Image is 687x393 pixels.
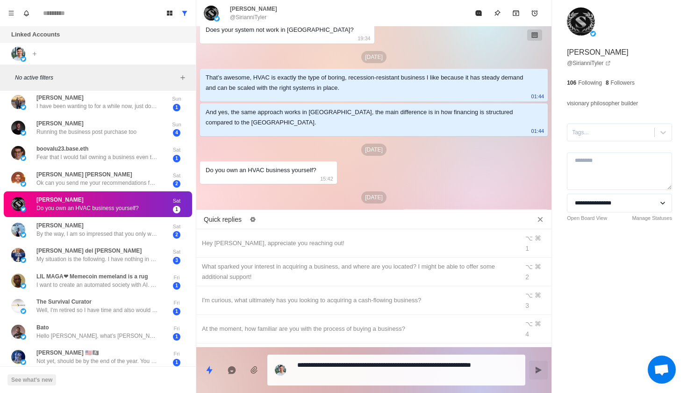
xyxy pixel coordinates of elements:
img: picture [11,121,25,135]
p: Sat [165,197,188,205]
img: picture [11,172,25,186]
p: Do you own an HVAC business yourself? [36,204,139,212]
p: Running the business post purchase too [36,128,136,136]
div: Open chat [648,356,676,384]
button: Notifications [19,6,34,21]
p: Fri [165,350,188,358]
div: ⌥ ⌘ 2 [525,262,546,282]
p: Following [578,79,602,87]
p: [PERSON_NAME] [36,221,84,230]
p: LIL MAGA❤ Memecoin memeland is a rug [36,272,148,281]
img: picture [11,350,25,364]
img: picture [21,308,26,314]
img: picture [567,7,595,36]
button: Show all conversations [177,6,192,21]
a: Open Board View [567,214,607,222]
span: 4 [173,129,180,137]
a: @SirianniTyler [567,59,611,67]
div: That’s awesome, HVAC is exactly the type of boring, recession-resistant business I like because i... [206,73,527,93]
span: 1 [173,282,180,290]
p: Followers [611,79,635,87]
img: picture [11,274,25,288]
p: [PERSON_NAME] [230,5,277,13]
p: Sat [165,146,188,154]
p: Fri [165,299,188,307]
img: picture [21,56,26,62]
img: picture [590,31,596,36]
div: Does your system not work in [GEOGRAPHIC_DATA]? [206,25,354,35]
p: [PERSON_NAME] [36,196,84,204]
p: 01:44 [531,126,544,136]
p: Sat [165,248,188,256]
p: Hello [PERSON_NAME], what’s [PERSON_NAME]? My interest surrounding acquiring a business is not on... [36,332,158,340]
p: boovalu23.base.eth [36,145,88,153]
img: picture [204,6,219,21]
img: picture [21,104,26,110]
p: [DATE] [361,51,386,63]
span: 2 [173,231,180,239]
p: Sat [165,172,188,180]
p: 106 [567,79,576,87]
div: ⌥ ⌘ 4 [525,319,546,339]
p: Sat [165,223,188,231]
p: 8 [606,79,609,87]
img: picture [11,299,25,313]
span: 1 [173,206,180,213]
p: [PERSON_NAME] del [PERSON_NAME] [36,247,142,255]
p: Not yet, should be by the end of the year. You want to be my investor? :) [36,357,158,365]
div: ⌥ ⌘ 3 [525,290,546,311]
img: picture [21,155,26,161]
p: I want to create an automated society with AI. That is my dream. [36,281,158,289]
p: Fri [165,325,188,333]
button: Menu [4,6,19,21]
p: Well, I'm retired so I have time and also would like an income stream. I'm in [GEOGRAPHIC_DATA], ... [36,306,158,314]
img: picture [275,364,286,376]
p: [DATE] [361,144,386,156]
span: 1 [173,359,180,366]
p: [DATE] [361,191,386,204]
div: ⌥ ⌘ 1 [525,233,546,254]
div: I'm curious, what ultimately has you looking to acquiring a cash-flowing business? [202,295,513,306]
p: I have been wanting to for a while now, just don’t know where to start. I am in the [GEOGRAPHIC_D... [36,102,158,110]
p: Ok can you send me your recommendations for acquiring a business according to your model [36,179,158,187]
img: picture [21,232,26,238]
img: picture [11,146,25,160]
img: picture [21,130,26,136]
p: Quick replies [204,215,242,225]
p: The Survival Curator [36,298,92,306]
img: picture [21,359,26,365]
div: What sparked your interest in acquiring a business, and where are you located? I might be able to... [202,262,513,282]
button: Add media [245,361,264,379]
p: 15:42 [320,174,333,184]
button: See what's new [7,374,56,386]
p: 01:44 [531,91,544,102]
span: 1 [173,155,180,162]
img: picture [11,47,25,61]
img: picture [21,257,26,263]
p: Fri [165,274,188,282]
p: [PERSON_NAME] [36,119,84,128]
p: By the way, I am so impressed that you only work 20 hours a week and earn 800k/yr. It’s unbelieva... [36,230,158,238]
button: Board View [162,6,177,21]
span: 3 [173,257,180,264]
button: Quick replies [200,361,219,379]
p: [PERSON_NAME] [567,47,629,58]
div: Do you own an HVAC business yourself? [206,165,316,175]
p: Sun [165,95,188,103]
button: Pin [488,4,507,22]
img: picture [11,197,25,211]
p: [PERSON_NAME] 🇺🇸🏴‍☠️ [36,349,99,357]
p: 19:34 [358,33,371,44]
img: picture [11,95,25,109]
span: 1 [173,104,180,111]
button: Archive [507,4,525,22]
p: Fear that I would fail owning a business even though my dad had experience owning and running sma... [36,153,158,161]
div: At the moment, how familiar are you with the process of buying a business? [202,324,513,334]
p: visionary philosopher builder [567,98,638,109]
img: picture [21,206,26,212]
button: Edit quick replies [245,212,260,227]
span: 1 [173,308,180,315]
img: picture [11,223,25,237]
span: 1 [173,333,180,341]
p: Linked Accounts [11,30,60,39]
